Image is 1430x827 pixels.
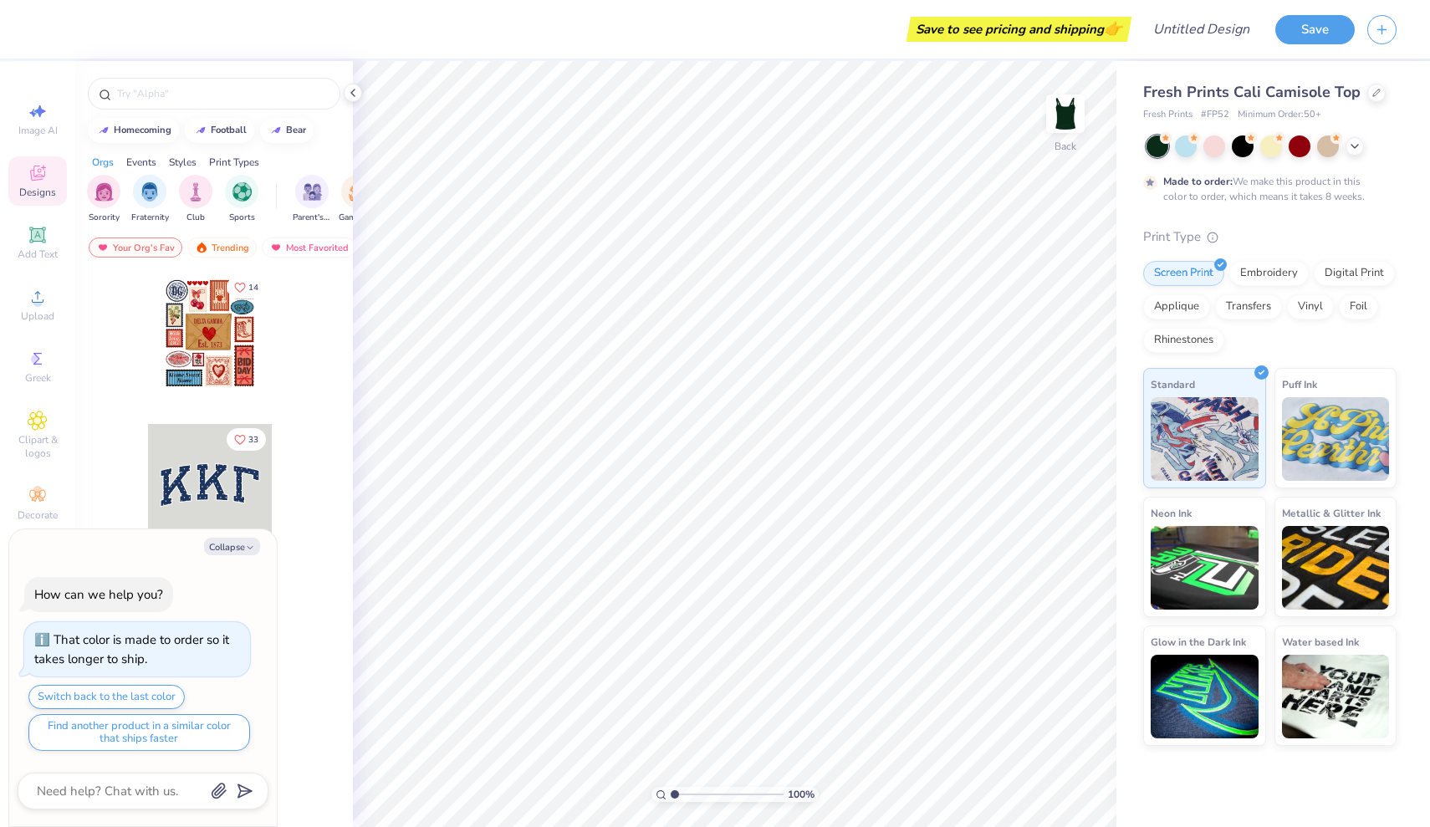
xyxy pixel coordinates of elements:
[227,276,266,299] button: Like
[1282,526,1390,610] img: Metallic & Glitter Ink
[88,118,179,143] button: homecoming
[1143,294,1210,319] div: Applique
[114,125,171,135] div: homecoming
[1055,139,1076,154] div: Back
[186,182,205,202] img: Club Image
[232,182,252,202] img: Sports Image
[1140,13,1263,46] input: Untitled Design
[1282,504,1381,522] span: Metallic & Glitter Ink
[1282,375,1317,393] span: Puff Ink
[1314,261,1395,286] div: Digital Print
[140,182,159,202] img: Fraternity Image
[25,371,51,385] span: Greek
[349,182,368,202] img: Game Day Image
[339,212,377,224] span: Game Day
[293,175,331,224] div: filter for Parent's Weekend
[260,118,314,143] button: bear
[187,237,257,258] div: Trending
[28,685,185,709] button: Switch back to the last color
[194,125,207,135] img: trend_line.gif
[303,182,322,202] img: Parent's Weekend Image
[169,155,197,170] div: Styles
[126,155,156,170] div: Events
[1282,655,1390,738] img: Water based Ink
[1282,397,1390,481] img: Puff Ink
[204,538,260,555] button: Collapse
[8,433,67,460] span: Clipart & logos
[92,155,114,170] div: Orgs
[1151,655,1259,738] img: Glow in the Dark Ink
[21,309,54,323] span: Upload
[34,631,229,667] div: That color is made to order so it takes longer to ship.
[1143,227,1397,247] div: Print Type
[339,175,377,224] button: filter button
[269,242,283,253] img: most_fav.gif
[1143,261,1224,286] div: Screen Print
[293,212,331,224] span: Parent's Weekend
[269,125,283,135] img: trend_line.gif
[1215,294,1282,319] div: Transfers
[89,212,120,224] span: Sorority
[89,237,182,258] div: Your Org's Fav
[1143,108,1193,122] span: Fresh Prints
[262,237,356,258] div: Most Favorited
[911,17,1127,42] div: Save to see pricing and shipping
[1238,108,1321,122] span: Minimum Order: 50 +
[195,242,208,253] img: trending.gif
[248,436,258,444] span: 33
[286,125,306,135] div: bear
[339,175,377,224] div: filter for Game Day
[87,175,120,224] div: filter for Sorority
[115,85,329,102] input: Try "Alpha"
[87,175,120,224] button: filter button
[1143,82,1361,102] span: Fresh Prints Cali Camisole Top
[225,175,258,224] button: filter button
[1287,294,1334,319] div: Vinyl
[18,124,58,137] span: Image AI
[229,212,255,224] span: Sports
[293,175,331,224] button: filter button
[1229,261,1309,286] div: Embroidery
[131,212,169,224] span: Fraternity
[131,175,169,224] div: filter for Fraternity
[1151,633,1246,651] span: Glow in the Dark Ink
[1275,15,1355,44] button: Save
[788,787,815,802] span: 100 %
[1201,108,1229,122] span: # FP52
[1163,175,1233,188] strong: Made to order:
[1104,18,1122,38] span: 👉
[19,186,56,199] span: Designs
[211,125,247,135] div: football
[1151,526,1259,610] img: Neon Ink
[179,175,212,224] div: filter for Club
[1151,375,1195,393] span: Standard
[1151,504,1192,522] span: Neon Ink
[179,175,212,224] button: filter button
[18,248,58,261] span: Add Text
[28,714,250,751] button: Find another product in a similar color that ships faster
[1339,294,1378,319] div: Foil
[185,118,254,143] button: football
[1282,633,1359,651] span: Water based Ink
[225,175,258,224] div: filter for Sports
[248,283,258,292] span: 14
[97,125,110,135] img: trend_line.gif
[94,182,114,202] img: Sorority Image
[96,242,110,253] img: most_fav.gif
[209,155,259,170] div: Print Types
[227,428,266,451] button: Like
[18,508,58,522] span: Decorate
[131,175,169,224] button: filter button
[34,586,163,603] div: How can we help you?
[1143,328,1224,353] div: Rhinestones
[1163,174,1369,204] div: We make this product in this color to order, which means it takes 8 weeks.
[186,212,205,224] span: Club
[1151,397,1259,481] img: Standard
[1049,97,1082,130] img: Back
